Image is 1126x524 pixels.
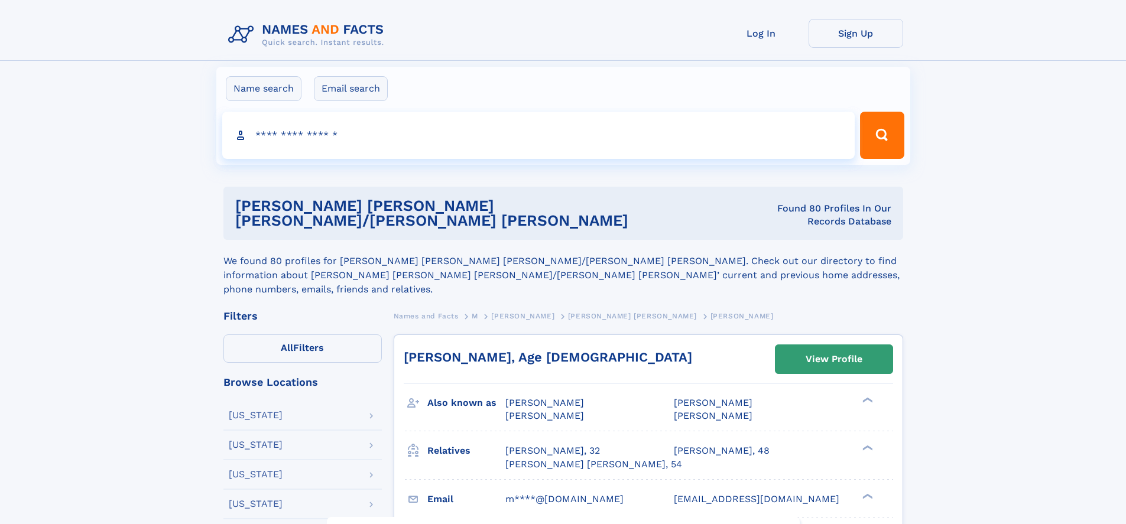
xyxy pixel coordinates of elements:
a: Sign Up [809,19,903,48]
div: [US_STATE] [229,440,283,450]
label: Filters [223,334,382,363]
input: search input [222,112,855,159]
div: ❯ [859,396,874,404]
a: [PERSON_NAME], Age [DEMOGRAPHIC_DATA] [404,350,692,364]
span: [PERSON_NAME] [674,397,752,408]
h3: Also known as [427,393,505,413]
a: M [472,308,478,323]
div: [US_STATE] [229,470,283,479]
span: [PERSON_NAME] [505,397,584,408]
div: Filters [223,311,382,321]
a: [PERSON_NAME], 32 [505,444,600,457]
a: [PERSON_NAME] [PERSON_NAME], 54 [505,458,682,471]
div: View Profile [806,346,862,373]
a: View Profile [775,345,893,373]
span: [EMAIL_ADDRESS][DOMAIN_NAME] [674,493,839,505]
a: [PERSON_NAME] [491,308,554,323]
div: [US_STATE] [229,499,283,509]
a: [PERSON_NAME] [PERSON_NAME] [568,308,697,323]
span: M [472,312,478,320]
span: [PERSON_NAME] [674,410,752,421]
a: [PERSON_NAME], 48 [674,444,770,457]
span: [PERSON_NAME] [491,312,554,320]
span: All [281,342,293,353]
div: ❯ [859,492,874,500]
h3: Relatives [427,441,505,461]
div: We found 80 profiles for [PERSON_NAME] [PERSON_NAME] [PERSON_NAME]/[PERSON_NAME] [PERSON_NAME]. C... [223,240,903,297]
h3: Email [427,489,505,509]
span: [PERSON_NAME] [505,410,584,421]
img: Logo Names and Facts [223,19,394,51]
button: Search Button [860,112,904,159]
div: ❯ [859,444,874,452]
a: Log In [714,19,809,48]
a: Names and Facts [394,308,459,323]
div: [US_STATE] [229,411,283,420]
h1: [PERSON_NAME] [PERSON_NAME] [PERSON_NAME]/[PERSON_NAME] [PERSON_NAME] [235,198,738,228]
label: Name search [226,76,301,101]
span: [PERSON_NAME] [710,312,774,320]
label: Email search [314,76,388,101]
div: Found 80 Profiles In Our Records Database [737,202,891,228]
div: Browse Locations [223,377,382,388]
span: [PERSON_NAME] [PERSON_NAME] [568,312,697,320]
